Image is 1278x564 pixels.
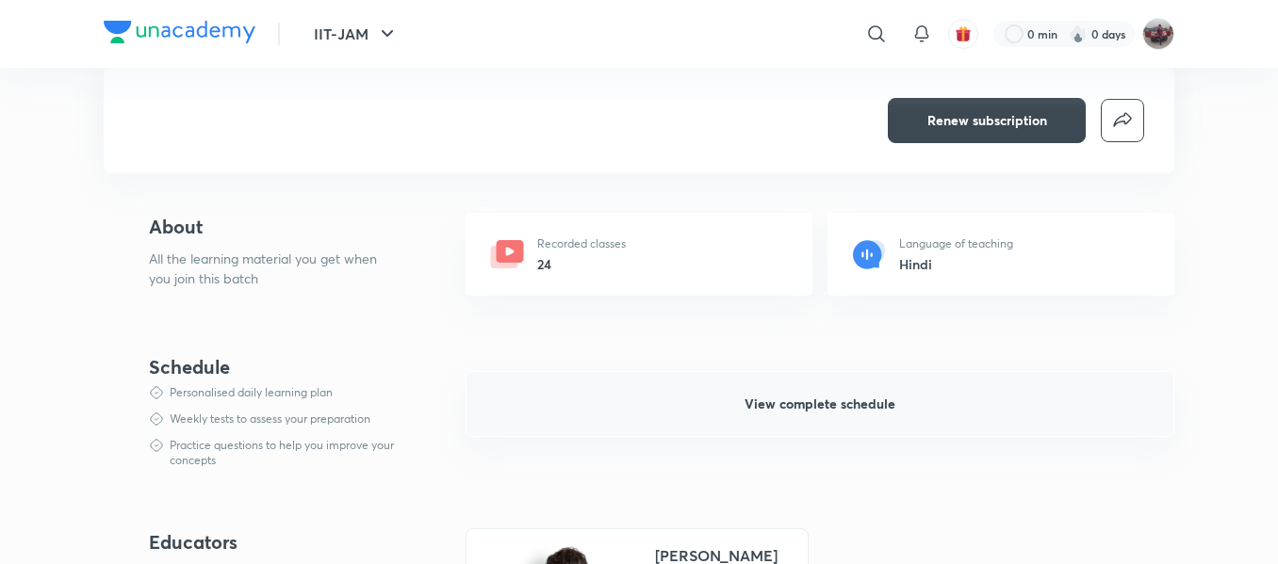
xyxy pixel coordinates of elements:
[1069,24,1088,43] img: streak
[303,15,410,53] button: IIT-JAM
[170,385,333,400] div: Personalised daily learning plan
[1142,18,1174,50] img: amirhussain Hussain
[149,213,405,241] h4: About
[149,249,392,288] p: All the learning material you get when you join this batch
[104,21,255,48] a: Company Logo
[927,111,1047,130] span: Renew subscription
[170,411,370,427] div: Weekly tests to assess your preparation
[899,254,1013,274] h6: Hindi
[537,235,626,252] p: Recorded classes
[948,19,978,49] button: avatar
[537,254,626,274] h6: 24
[888,98,1086,143] button: Renew subscription
[149,528,405,556] h4: Educators
[104,21,255,43] img: Company Logo
[170,438,404,468] div: Practice questions to help you improve your concepts
[899,235,1013,252] p: Language of teaching
[149,356,404,378] div: Schedule
[466,371,1174,437] button: View complete schedule
[955,25,972,42] img: avatar
[745,395,895,413] span: View complete schedule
